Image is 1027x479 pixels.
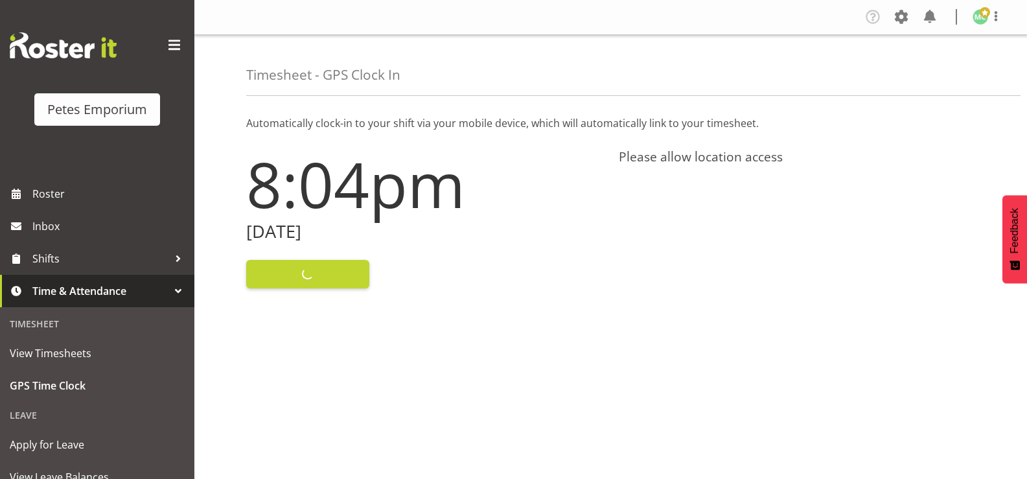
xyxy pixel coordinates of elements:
span: Roster [32,184,188,204]
img: melissa-cowen2635.jpg [973,9,988,25]
img: Rosterit website logo [10,32,117,58]
span: GPS Time Clock [10,376,185,395]
h1: 8:04pm [246,149,603,219]
button: Feedback - Show survey [1002,195,1027,283]
span: Apply for Leave [10,435,185,454]
h4: Please allow location access [619,149,976,165]
a: GPS Time Clock [3,369,191,402]
div: Timesheet [3,310,191,337]
p: Automatically clock-in to your shift via your mobile device, which will automatically link to you... [246,115,975,131]
a: View Timesheets [3,337,191,369]
h2: [DATE] [246,222,603,242]
span: Feedback [1009,208,1021,253]
span: Time & Attendance [32,281,168,301]
span: Shifts [32,249,168,268]
span: Inbox [32,216,188,236]
a: Apply for Leave [3,428,191,461]
span: View Timesheets [10,344,185,363]
h4: Timesheet - GPS Clock In [246,67,400,82]
div: Petes Emporium [47,100,147,119]
div: Leave [3,402,191,428]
